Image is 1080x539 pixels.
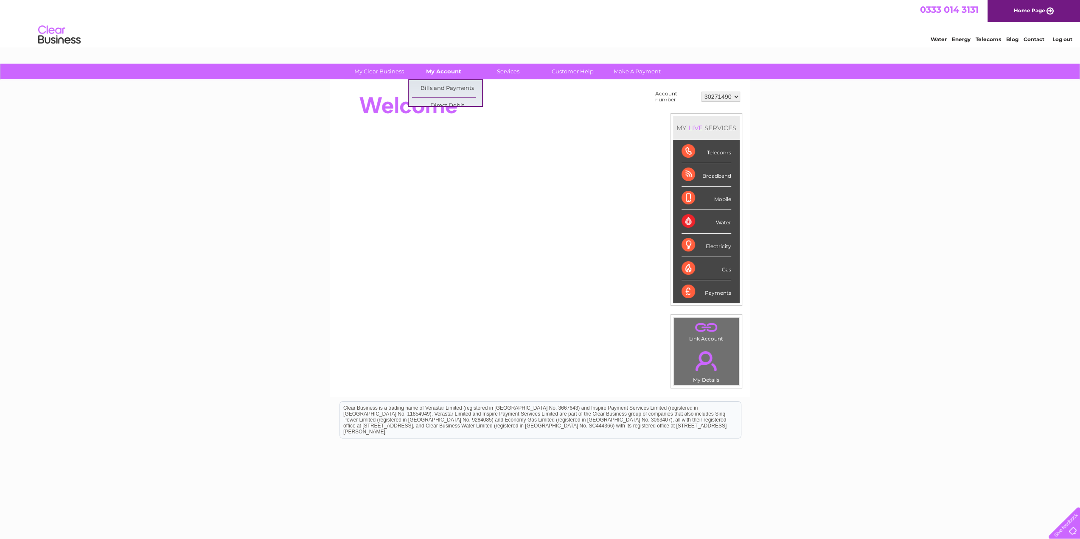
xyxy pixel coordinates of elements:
div: MY SERVICES [673,116,740,140]
a: Telecoms [976,36,1001,42]
div: LIVE [687,124,704,132]
div: Electricity [682,234,731,257]
a: . [676,346,737,376]
a: Customer Help [538,64,608,79]
a: Contact [1024,36,1044,42]
div: Gas [682,257,731,280]
a: Make A Payment [602,64,672,79]
a: My Account [409,64,479,79]
a: Blog [1006,36,1018,42]
a: Water [931,36,947,42]
a: Direct Debit [412,98,482,115]
div: Payments [682,280,731,303]
img: logo.png [38,22,81,48]
div: Water [682,210,731,233]
div: Mobile [682,187,731,210]
td: Link Account [673,317,739,344]
a: My Clear Business [344,64,414,79]
a: . [676,320,737,335]
a: Energy [952,36,971,42]
a: Bills and Payments [412,80,482,97]
div: Telecoms [682,140,731,163]
td: My Details [673,344,739,385]
a: Log out [1052,36,1072,42]
div: Clear Business is a trading name of Verastar Limited (registered in [GEOGRAPHIC_DATA] No. 3667643... [340,5,741,41]
a: 0333 014 3131 [920,4,979,15]
td: Account number [653,89,699,105]
div: Broadband [682,163,731,187]
a: Services [473,64,543,79]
